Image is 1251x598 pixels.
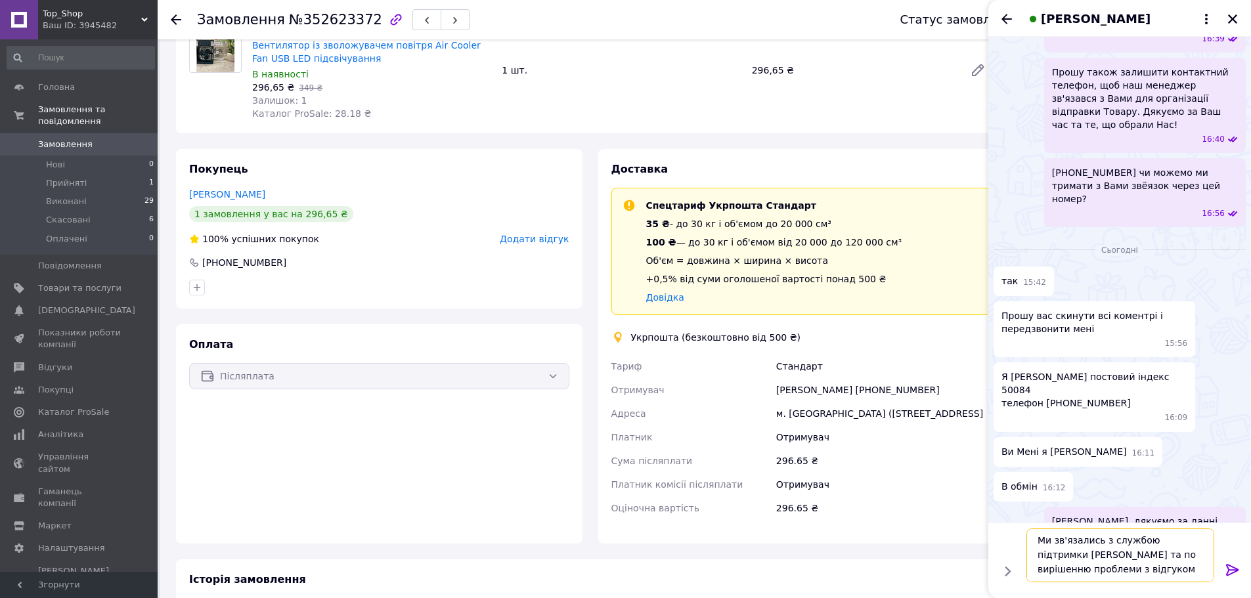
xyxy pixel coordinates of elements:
div: +0,5% від суми оголошеної вартості понад 500 ₴ [646,272,902,286]
span: [PERSON_NAME], дякуємо за данні. Технічно не справний вентелятор можете відправити нам: [1052,515,1238,554]
span: Top_Shop [43,8,141,20]
div: успішних покупок [189,232,319,246]
span: Товари та послуги [38,282,121,294]
span: Покупці [38,384,74,396]
a: Довідка [646,292,684,303]
span: Замовлення [38,139,93,150]
span: 296,65 ₴ [252,82,294,93]
input: Пошук [7,46,155,70]
div: [PERSON_NAME] [PHONE_NUMBER] [774,378,994,402]
span: 35 ₴ [646,219,670,229]
a: Редагувати [965,57,991,83]
span: Замовлення [197,12,285,28]
span: Оплата [189,338,233,351]
div: - до 30 кг і об'ємом до 20 000 см³ [646,217,902,230]
span: [PHONE_NUMBER] чи можемо ми тримати з Вами звёязок через цей номер? [1052,166,1238,205]
span: Додати відгук [500,234,569,244]
span: Маркет [38,520,72,532]
span: 16:40 11.08.2025 [1202,134,1225,145]
span: [DEMOGRAPHIC_DATA] [38,305,135,316]
div: Отримувач [774,425,994,449]
div: 296.65 ₴ [774,496,994,520]
textarea: Ми зв'язались з службою підтримки [PERSON_NAME] та по вирішенню проблеми з відгуком [1026,528,1214,582]
span: 29 [144,196,154,207]
span: 100 ₴ [646,237,676,247]
span: 100% [202,234,229,244]
div: 296.65 ₴ [774,449,994,473]
span: 16:56 11.08.2025 [1202,208,1225,219]
div: 1 замовлення у вас на 296,65 ₴ [189,206,353,222]
button: Закрити [1225,11,1240,27]
span: Ви Мені я [PERSON_NAME] [1001,445,1127,459]
span: Покупець [189,163,248,175]
div: — до 30 кг і об'ємом від 20 000 до 120 000 см³ [646,236,902,249]
span: [PERSON_NAME] [1041,11,1151,28]
div: м. [GEOGRAPHIC_DATA] ([STREET_ADDRESS] [774,402,994,425]
span: В обмін [1001,480,1038,494]
span: 0 [149,159,154,171]
span: Виконані [46,196,87,207]
span: Налаштування [38,542,105,554]
span: 15:56 12.08.2025 [1165,338,1188,349]
div: Ваш ID: 3945482 [43,20,158,32]
span: 16:39 11.08.2025 [1202,33,1225,45]
div: Укрпошта (безкоштовно від 500 ₴) [628,331,804,344]
span: 16:12 12.08.2025 [1043,482,1066,494]
div: [PHONE_NUMBER] [201,256,288,269]
div: 1 шт. [496,61,746,79]
span: Нові [46,159,65,171]
span: Залишок: 1 [252,95,307,106]
span: Гаманець компанії [38,486,121,509]
div: 296,65 ₴ [747,61,959,79]
div: Стандарт [774,354,994,378]
span: Управління сайтом [38,451,121,475]
span: так [1001,274,1018,288]
span: Спецтариф Укрпошта Стандарт [646,200,816,211]
span: 16:09 12.08.2025 [1165,412,1188,423]
div: Отримувач [774,473,994,496]
div: Повернутися назад [171,13,181,26]
span: 15:42 12.08.2025 [1023,277,1046,288]
span: Показники роботи компанії [38,327,121,351]
span: Оплачені [46,233,87,245]
div: Об'єм = довжина × ширина × висота [646,254,902,267]
span: Сьогодні [1096,245,1143,256]
span: 6 [149,214,154,226]
span: В наявності [252,69,309,79]
span: Повідомлення [38,260,102,272]
a: [PERSON_NAME] [189,189,265,200]
div: Статус замовлення [900,13,1021,26]
span: Платник [611,432,653,442]
span: Оціночна вартість [611,503,699,513]
span: Скасовані [46,214,91,226]
span: Сума післяплати [611,456,693,466]
span: 16:11 12.08.2025 [1132,448,1155,459]
span: №352623372 [289,12,382,28]
span: Каталог ProSale: 28.18 ₴ [252,108,371,119]
span: Аналітика [38,429,83,440]
span: Головна [38,81,75,93]
img: Вентилятор із зволожувачем повітря Air Cooler Fan USB LED підсвічування [196,21,235,72]
span: 1 [149,177,154,189]
span: Прийняті [46,177,87,189]
span: Прошу вас скинути всі коментрі і передзвонити мені [1001,309,1187,335]
span: Доставка [611,163,669,175]
div: 12.08.2025 [994,243,1246,256]
button: [PERSON_NAME] [1025,11,1214,28]
span: Адреса [611,408,646,419]
span: Історія замовлення [189,573,306,586]
a: Вентилятор із зволожувачем повітря Air Cooler Fan USB LED підсвічування [252,40,481,64]
span: Платник комісії післяплати [611,479,743,490]
span: Відгуки [38,362,72,374]
button: Показати кнопки [999,563,1016,580]
span: Отримувач [611,385,665,395]
span: 349 ₴ [299,83,322,93]
span: 0 [149,233,154,245]
span: Каталог ProSale [38,406,109,418]
span: Я [PERSON_NAME] постовий індекс 50084 телефон [PHONE_NUMBER] [1001,370,1187,410]
span: Прошу також залишити контактний телефон, щоб наш менеджер зв'язався з Вами для організації відпра... [1052,66,1238,131]
span: Тариф [611,361,642,372]
button: Назад [999,11,1015,27]
span: Замовлення та повідомлення [38,104,158,127]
